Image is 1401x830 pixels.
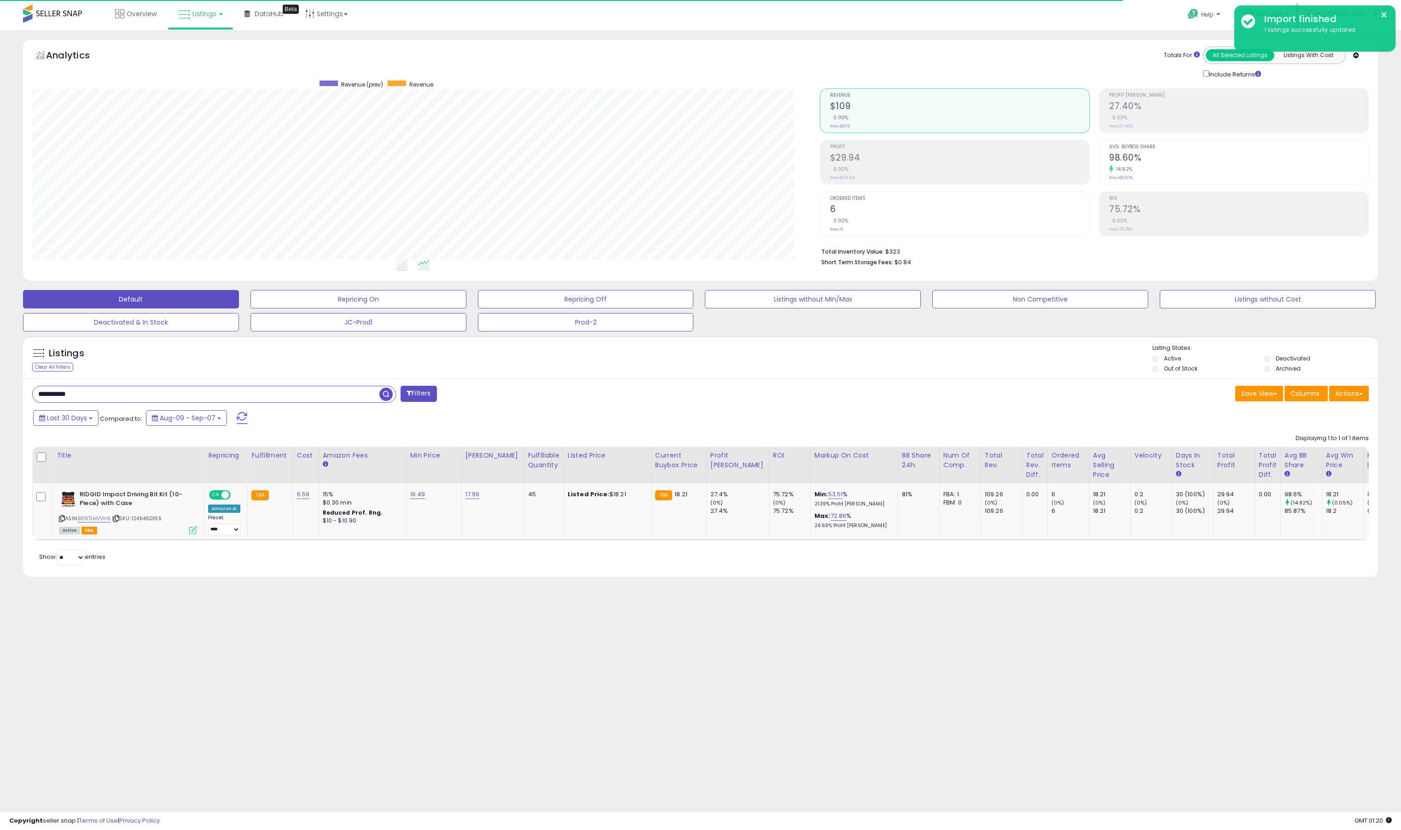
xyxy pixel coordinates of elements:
[1259,451,1277,480] div: Total Profit Diff.
[1164,51,1200,60] div: Totals For
[821,248,884,255] b: Total Inventory Value:
[323,490,399,499] div: 15%
[902,490,932,499] div: 81%
[814,522,891,529] p: 26.69% Profit [PERSON_NAME]
[465,490,480,499] a: 17.99
[902,451,936,470] div: BB Share 24h.
[39,552,105,561] span: Show: entries
[1026,451,1044,480] div: Total Rev. Diff.
[814,511,831,520] b: Max:
[57,451,200,460] div: Title
[814,490,891,507] div: %
[932,290,1148,308] button: Non Competitive
[943,499,974,507] div: FBM: 0
[810,447,898,483] th: The percentage added to the cost of goods (COGS) that forms the calculator for Min & Max prices.
[1274,49,1343,61] button: Listings With Cost
[208,451,244,460] div: Repricing
[1134,499,1147,506] small: (0%)
[1329,386,1369,401] button: Actions
[1093,499,1106,506] small: (0%)
[1109,152,1368,165] h2: 98.60%
[192,9,216,18] span: Listings
[1176,499,1189,506] small: (0%)
[831,511,847,521] a: 72.86
[1257,26,1389,35] div: 1 listings successfully updated.
[821,258,893,266] b: Short Term Storage Fees:
[528,451,560,470] div: Fulfillable Quantity
[1109,196,1368,201] span: ROI
[1109,204,1368,216] h2: 75.72%
[1109,217,1128,224] small: 0.00%
[32,363,73,371] div: Clear All Filters
[127,9,157,18] span: Overview
[1180,1,1229,30] a: Help
[1326,470,1331,478] small: Avg Win Price.
[895,258,911,267] span: $0.84
[1109,145,1368,150] span: Avg. Buybox Share
[830,217,849,224] small: 0.00%
[59,527,80,534] span: All listings currently available for purchase on Amazon
[1176,507,1213,515] div: 30 (100%)
[1164,354,1181,362] label: Active
[401,386,436,402] button: Filters
[1259,490,1273,499] div: 0.00
[323,509,383,517] b: Reduced Prof. Rng.
[208,505,240,513] div: Amazon AI
[830,196,1089,201] span: Ordered Items
[773,490,810,499] div: 75.72%
[46,49,108,64] h5: Analytics
[710,451,765,470] div: Profit [PERSON_NAME]
[323,517,399,525] div: $10 - $10.90
[814,451,894,460] div: Markup on Cost
[1052,490,1089,499] div: 6
[1217,507,1255,515] div: 29.94
[528,490,557,499] div: 45
[985,499,998,506] small: (0%)
[830,204,1089,216] h2: 6
[1052,507,1089,515] div: 6
[814,501,891,507] p: 21.39% Profit [PERSON_NAME]
[710,490,769,499] div: 27.4%
[1176,490,1213,499] div: 30 (100%)
[568,490,644,499] div: $18.21
[1326,507,1363,515] div: 18.2
[1176,470,1181,478] small: Days In Stock.
[251,451,289,460] div: Fulfillment
[830,145,1089,150] span: Profit
[59,490,197,533] div: ASIN:
[1217,499,1230,506] small: (0%)
[830,226,843,232] small: Prev: 6
[1093,507,1130,515] div: 18.21
[1109,226,1133,232] small: Prev: 75.72%
[1113,166,1133,173] small: 14.82%
[773,507,810,515] div: 75.72%
[1187,8,1199,20] i: Get Help
[1276,354,1310,362] label: Deactivated
[1206,49,1274,61] button: All Selected Listings
[943,451,977,470] div: Num of Comp.
[297,490,310,499] a: 6.59
[1367,499,1380,506] small: (0%)
[250,313,466,331] button: JC-Prod1
[1296,434,1369,443] div: Displaying 1 to 1 of 1 items
[821,245,1362,256] li: $323
[323,451,402,460] div: Amazon Fees
[47,413,87,423] span: Last 30 Days
[251,490,268,500] small: FBA
[1285,470,1290,478] small: Avg BB Share.
[1160,290,1376,308] button: Listings without Cost
[410,490,425,499] a: 16.49
[112,515,162,522] span: | SKU: 1245460165
[23,290,239,308] button: Default
[568,490,610,499] b: Listed Price:
[1291,499,1312,506] small: (14.82%)
[465,451,520,460] div: [PERSON_NAME]
[1196,69,1272,79] div: Include Returns
[814,490,828,499] b: Min:
[23,313,239,331] button: Deactivated & In Stock
[1217,490,1255,499] div: 29.94
[78,515,110,522] a: B09TLHVVH5
[478,290,694,308] button: Repricing Off
[674,490,687,499] span: 18.21
[1276,365,1301,372] label: Archived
